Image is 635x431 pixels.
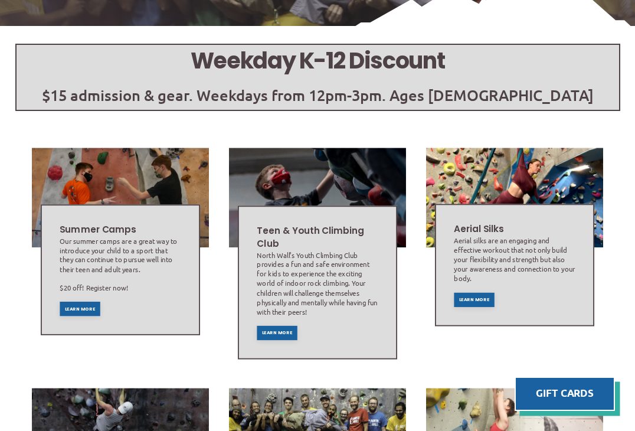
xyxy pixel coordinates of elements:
h2: Summer Camps [60,224,181,236]
span: Learn More [65,307,95,312]
p: Our summer camps are a great way to introduce your child to a sport that they can continue to pur... [60,236,181,274]
div: Aerial silks are an engaging and effective workout that not only build your flexibility and stren... [454,236,575,283]
a: Learn More [257,326,297,340]
span: Learn More [262,331,292,335]
h5: Weekday K-12 Discount [17,45,619,77]
img: Image [31,148,210,247]
a: Learn More [60,302,100,316]
img: Image [229,148,406,247]
span: Learn More [459,298,489,302]
h2: Aerial Silks [454,223,575,236]
p: $15 admission & gear. Weekdays from 12pm-3pm. Ages [DEMOGRAPHIC_DATA] [17,87,619,103]
a: Learn More [454,293,494,307]
div: North Wall’s Youth Climbing Club provides a fun and safe environment for kids to experience the e... [257,250,378,316]
p: $20 off! Register now! [60,283,181,293]
h2: Teen & Youth Climbing Club [257,225,378,250]
img: Image [425,148,604,247]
